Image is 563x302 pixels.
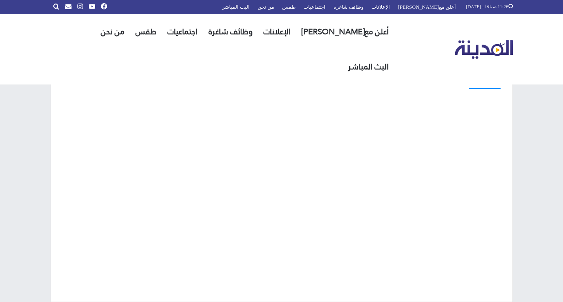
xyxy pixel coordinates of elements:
a: من نحن [95,14,130,49]
a: الإعلانات [258,14,296,49]
a: أعلن مع[PERSON_NAME] [296,14,394,49]
a: البث المباشر [343,49,394,84]
a: طقس [130,14,162,49]
img: تلفزيون المدينة [455,40,513,59]
a: اجتماعيات [162,14,203,49]
a: وظائف شاغرة [203,14,258,49]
